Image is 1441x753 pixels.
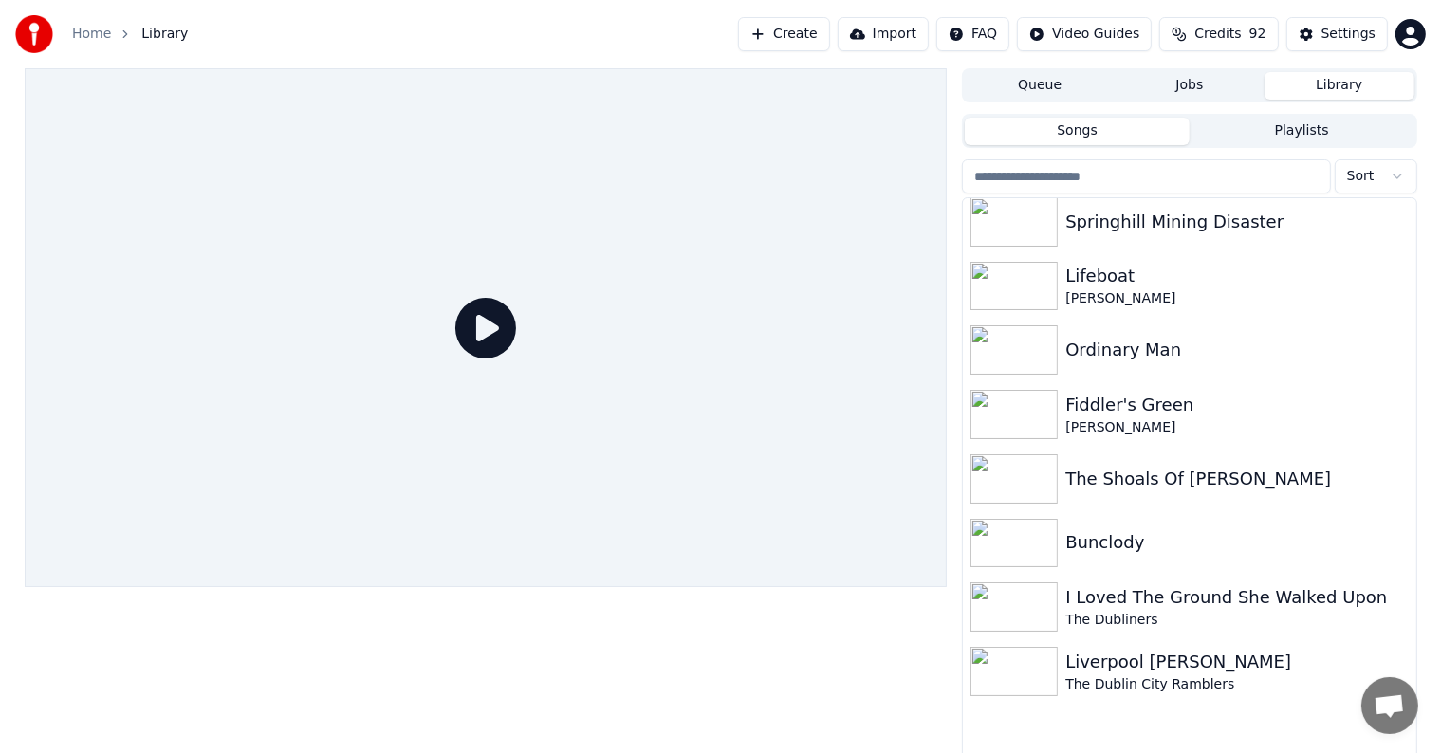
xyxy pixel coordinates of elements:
[1065,263,1408,289] div: Lifeboat
[1159,17,1278,51] button: Credits92
[1265,72,1414,100] button: Library
[72,25,111,44] a: Home
[838,17,929,51] button: Import
[1065,392,1408,418] div: Fiddler's Green
[936,17,1009,51] button: FAQ
[1194,25,1241,44] span: Credits
[15,15,53,53] img: youka
[965,118,1190,145] button: Songs
[738,17,830,51] button: Create
[1347,167,1375,186] span: Sort
[1065,649,1408,675] div: Liverpool [PERSON_NAME]
[1065,611,1408,630] div: The Dubliners
[1065,584,1408,611] div: I Loved The Ground She Walked Upon
[1115,72,1265,100] button: Jobs
[1190,118,1414,145] button: Playlists
[1065,209,1408,235] div: Springhill Mining Disaster
[965,72,1115,100] button: Queue
[72,25,188,44] nav: breadcrumb
[1017,17,1152,51] button: Video Guides
[1249,25,1266,44] span: 92
[1065,466,1408,492] div: The Shoals Of [PERSON_NAME]
[1065,337,1408,363] div: Ordinary Man
[1065,529,1408,556] div: Bunclody
[1065,418,1408,437] div: [PERSON_NAME]
[1065,675,1408,694] div: The Dublin City Ramblers
[1321,25,1376,44] div: Settings
[141,25,188,44] span: Library
[1286,17,1388,51] button: Settings
[1361,677,1418,734] div: Open chat
[1065,289,1408,308] div: [PERSON_NAME]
